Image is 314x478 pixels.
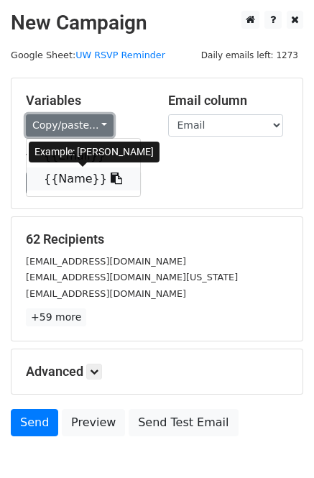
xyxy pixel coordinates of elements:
[27,167,140,190] a: {{Name}}
[62,409,125,436] a: Preview
[242,409,314,478] iframe: Chat Widget
[26,231,288,247] h5: 62 Recipients
[11,409,58,436] a: Send
[26,272,238,282] small: [EMAIL_ADDRESS][DOMAIN_NAME][US_STATE]
[26,256,186,267] small: [EMAIL_ADDRESS][DOMAIN_NAME]
[196,50,303,60] a: Daily emails left: 1273
[11,50,165,60] small: Google Sheet:
[26,93,147,109] h5: Variables
[26,308,86,326] a: +59 more
[168,93,289,109] h5: Email column
[11,11,303,35] h2: New Campaign
[129,409,238,436] a: Send Test Email
[75,50,165,60] a: UW RSVP Reminder
[196,47,303,63] span: Daily emails left: 1273
[26,288,186,299] small: [EMAIL_ADDRESS][DOMAIN_NAME]
[26,364,288,380] h5: Advanced
[29,142,160,162] div: Example: [PERSON_NAME]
